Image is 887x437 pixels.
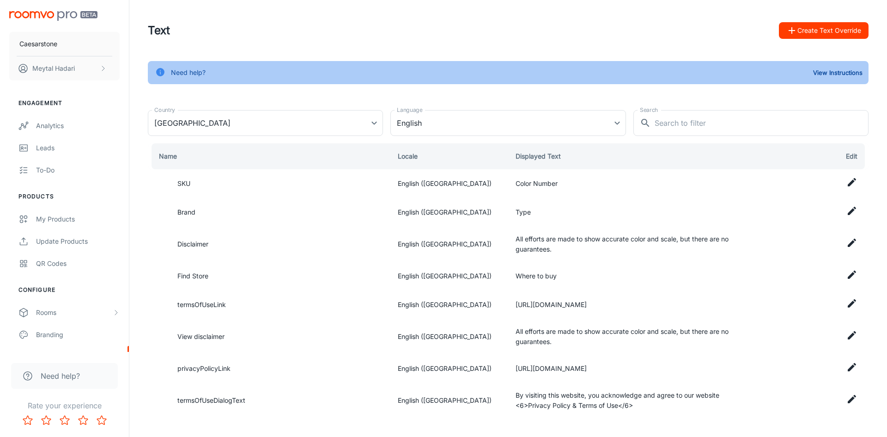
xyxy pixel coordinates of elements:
[36,352,120,362] div: Texts
[19,39,57,49] p: Caesarstone
[36,308,112,318] div: Rooms
[37,411,55,430] button: Rate 2 star
[32,63,75,74] p: Meytal Hadari
[36,236,120,246] div: Update Products
[390,290,508,319] td: English ([GEOGRAPHIC_DATA])
[9,32,120,56] button: Caesarstone
[177,207,195,217] p: Brand
[508,143,751,169] th: Displayed Text
[390,262,508,290] td: English ([GEOGRAPHIC_DATA])
[390,227,508,262] td: English ([GEOGRAPHIC_DATA])
[74,411,92,430] button: Rate 4 star
[390,198,508,227] td: English ([GEOGRAPHIC_DATA])
[508,198,751,227] td: Type
[508,383,751,418] td: By visiting this website, you acknowledge and agree to our website <6>Privacy Policy & Terms of U...
[390,383,508,418] td: English ([GEOGRAPHIC_DATA])
[154,106,175,114] label: Country
[508,354,751,383] td: [URL][DOMAIN_NAME]
[177,239,208,249] p: Disclaimer
[36,121,120,131] div: Analytics
[148,22,170,39] h1: Text
[18,411,37,430] button: Rate 1 star
[655,110,869,136] input: Search to filter
[177,363,231,374] p: privacyPolicyLink
[148,110,383,136] div: [GEOGRAPHIC_DATA]
[9,11,97,21] img: Roomvo PRO Beta
[92,411,111,430] button: Rate 5 star
[640,106,658,114] label: Search
[9,56,120,80] button: Meytal Hadari
[7,400,122,411] p: Rate your experience
[36,259,120,269] div: QR Codes
[36,330,120,340] div: Branding
[41,370,80,382] span: Need help?
[397,106,423,114] label: Language
[55,411,74,430] button: Rate 3 star
[508,169,751,198] td: Color Number
[177,271,208,281] p: Find Store
[390,169,508,198] td: English ([GEOGRAPHIC_DATA])
[36,143,120,153] div: Leads
[177,300,226,310] p: termsOfUseLink
[390,110,626,136] div: English
[36,214,120,224] div: My Products
[390,319,508,354] td: English ([GEOGRAPHIC_DATA])
[508,262,751,290] td: Where to buy
[36,165,120,175] div: To-do
[171,64,206,81] div: Need help?
[390,354,508,383] td: English ([GEOGRAPHIC_DATA])
[751,143,869,169] th: Edit
[508,227,751,262] td: All efforts are made to show accurate color and scale, but there are no guarantees.
[811,66,865,80] button: View Instructions
[177,395,245,406] p: termsOfUseDialogText
[390,143,508,169] th: Locale
[177,178,190,189] p: SKU
[148,143,390,169] th: Name
[508,319,751,354] td: All efforts are made to show accurate color and scale, but there are no guarantees.
[508,290,751,319] td: [URL][DOMAIN_NAME]
[177,332,225,342] p: View disclaimer
[779,22,869,39] button: Create Text Override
